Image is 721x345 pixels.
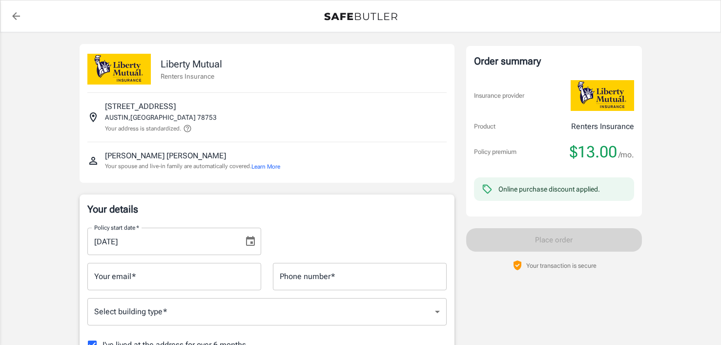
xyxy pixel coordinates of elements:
[105,101,176,112] p: [STREET_ADDRESS]
[571,80,634,111] img: Liberty Mutual
[251,162,280,171] button: Learn More
[571,121,634,132] p: Renters Insurance
[105,162,280,171] p: Your spouse and live-in family are automatically covered.
[570,142,617,162] span: $13.00
[161,57,222,71] p: Liberty Mutual
[474,91,524,101] p: Insurance provider
[94,223,139,232] label: Policy start date
[105,150,226,162] p: [PERSON_NAME] [PERSON_NAME]
[87,202,447,216] p: Your details
[241,232,260,251] button: Choose date, selected date is Aug 21, 2025
[474,54,634,68] div: Order summary
[498,184,600,194] div: Online purchase discount applied.
[87,111,99,123] svg: Insured address
[324,13,397,21] img: Back to quotes
[105,124,181,133] p: Your address is standardized.
[273,263,447,290] input: Enter number
[6,6,26,26] a: back to quotes
[87,228,237,255] input: MM/DD/YYYY
[87,263,261,290] input: Enter email
[618,148,634,162] span: /mo.
[526,261,597,270] p: Your transaction is secure
[105,112,217,122] p: AUSTIN , [GEOGRAPHIC_DATA] 78753
[87,54,151,85] img: Liberty Mutual
[474,122,495,131] p: Product
[474,147,516,157] p: Policy premium
[87,155,99,167] svg: Insured person
[161,71,222,81] p: Renters Insurance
